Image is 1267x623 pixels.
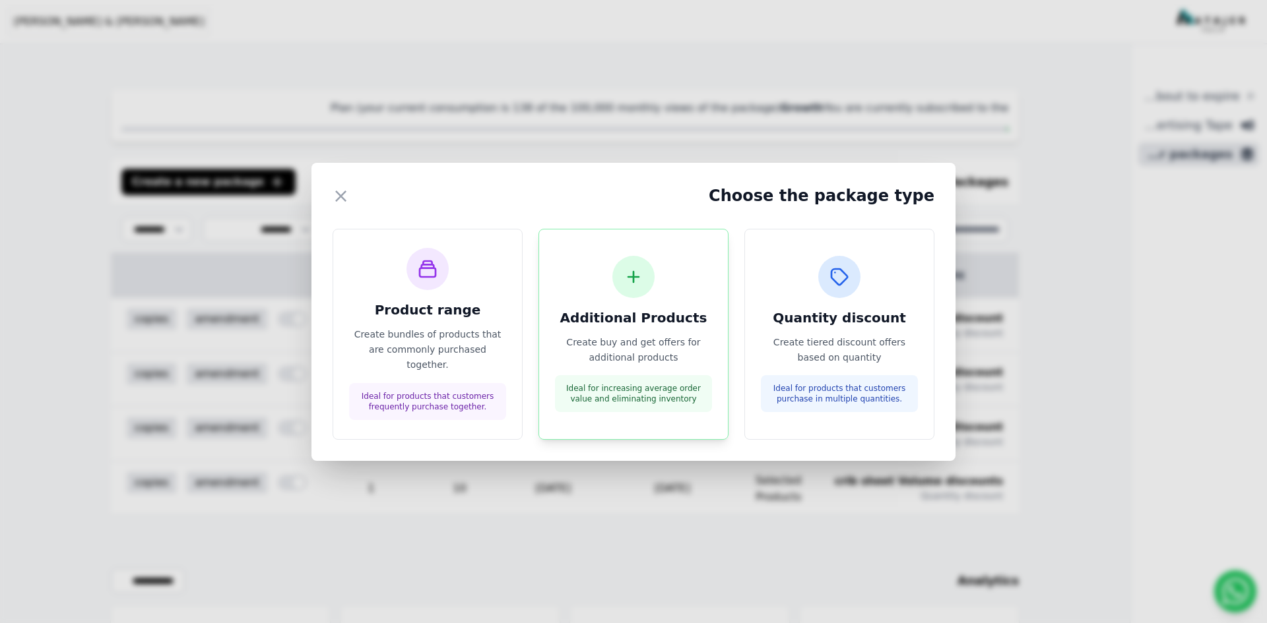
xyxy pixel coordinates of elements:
font: × [333,184,349,207]
button: × [333,184,349,208]
font: Quantity discount [773,310,906,326]
font: Create bundles of products that are commonly purchased together. [354,329,502,370]
font: Create buy and get offers for additional products [566,337,700,363]
font: Product range [375,302,481,318]
font: Create tiered discount offers based on quantity [773,337,905,363]
font: Additional Products [560,310,707,326]
font: Ideal for products that customers purchase in multiple quantities. [773,384,906,403]
font: Choose the package type [709,187,934,205]
font: Ideal for increasing average order value and eliminating inventory [566,384,701,403]
font: Ideal for products that customers frequently purchase together. [362,392,494,411]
